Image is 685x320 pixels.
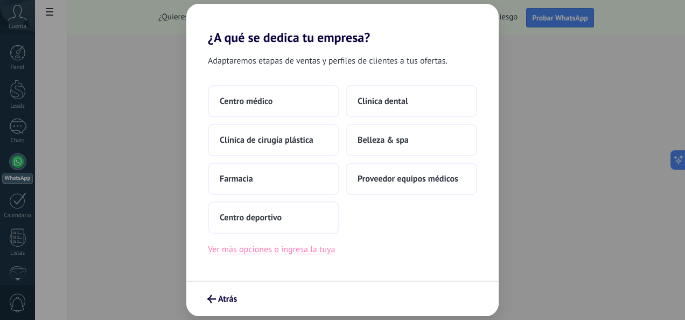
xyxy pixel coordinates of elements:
span: Clínica de cirugía plástica [220,135,313,145]
button: Ver más opciones o ingresa la tuya [208,242,335,256]
button: Centro deportivo [208,201,339,234]
button: Atrás [202,290,242,308]
button: Clínica dental [346,85,477,117]
button: Clínica de cirugía plástica [208,124,339,156]
h2: ¿A qué se dedica tu empresa? [186,4,499,45]
span: Belleza & spa [358,135,409,145]
span: Atrás [218,295,237,303]
button: Proveedor equipos médicos [346,163,477,195]
span: Centro deportivo [220,212,282,223]
button: Belleza & spa [346,124,477,156]
span: Centro médico [220,96,272,107]
span: Farmacia [220,173,253,184]
span: Adaptaremos etapas de ventas y perfiles de clientes a tus ofertas. [208,54,448,68]
span: Clínica dental [358,96,408,107]
button: Farmacia [208,163,339,195]
span: Proveedor equipos médicos [358,173,458,184]
button: Centro médico [208,85,339,117]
